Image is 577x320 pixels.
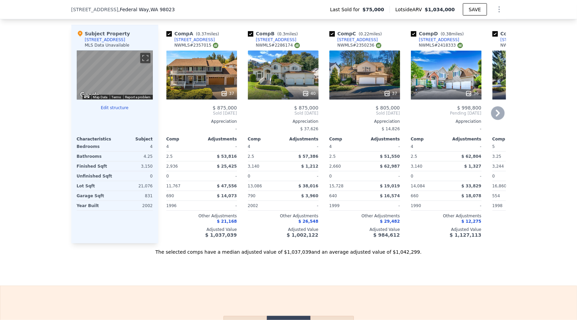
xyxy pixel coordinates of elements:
[419,43,463,48] div: NWMLS # 2418333
[329,37,378,43] a: [STREET_ADDRESS]
[329,119,400,124] div: Appreciation
[366,171,400,181] div: -
[294,43,300,48] img: NWMLS Logo
[279,32,285,36] span: 0.3
[93,95,108,100] button: Map Data
[77,142,113,151] div: Bedrooms
[203,142,237,151] div: -
[501,43,544,48] div: NWMLS # 2419382
[411,37,459,43] a: [STREET_ADDRESS]
[77,51,153,100] div: Map
[376,43,381,48] img: NWMLS Logo
[248,152,282,161] div: 2.5
[382,127,400,131] span: $ 14,826
[299,219,319,224] span: $ 26,548
[492,164,504,169] span: 3,244
[492,193,500,198] span: 554
[425,7,455,12] span: $1,034,000
[175,43,218,48] div: NWMLS # 2357015
[329,144,332,149] span: 4
[411,184,425,188] span: 14,084
[395,6,425,13] span: Lotside ARV
[77,171,113,181] div: Unfinished Sqft
[140,53,150,63] button: Toggle fullscreen view
[77,201,113,210] div: Year Built
[77,181,113,191] div: Lot Sqft
[442,32,451,36] span: 0.38
[205,233,237,238] span: $ 1,037,039
[299,184,319,188] span: $ 38,016
[462,154,482,159] span: $ 62,804
[462,193,482,198] span: $ 18,078
[380,184,400,188] span: $ 19,019
[78,91,101,100] a: Open this area in Google Maps (opens a new window)
[77,30,130,37] div: Subject Property
[329,184,344,188] span: 15,728
[166,136,202,142] div: Comp
[411,174,414,179] span: 0
[448,142,482,151] div: -
[302,90,315,97] div: 40
[492,136,528,142] div: Comp
[166,164,178,169] span: 2,936
[283,136,319,142] div: Adjustments
[411,111,482,116] span: Pending [DATE]
[373,233,400,238] span: $ 984,612
[492,227,563,233] div: Adjusted Value
[166,174,169,179] span: 0
[457,43,463,48] img: NWMLS Logo
[492,214,563,219] div: Other Adjustments
[329,174,332,179] span: 0
[116,171,153,181] div: 0
[248,164,259,169] span: 3,140
[77,191,113,201] div: Garage Sqft
[71,243,506,256] div: The selected comps have a median adjusted value of $1,037,039 and an average adjusted value of $1...
[248,227,319,233] div: Adjusted Value
[492,30,547,37] div: Comp E
[411,119,482,124] div: Appreciation
[166,37,215,43] a: [STREET_ADDRESS]
[221,90,234,97] div: 37
[360,32,369,36] span: 0.22
[256,43,300,48] div: NWMLS # 2286174
[301,193,318,198] span: $ 3,960
[175,37,215,43] div: [STREET_ADDRESS]
[465,90,479,97] div: 36
[116,142,153,151] div: 4
[248,136,283,142] div: Comp
[362,6,384,13] span: $75,000
[365,136,400,142] div: Adjustments
[213,43,218,48] img: NWMLS Logo
[330,6,363,13] span: Last Sold for
[256,37,296,43] div: [STREET_ADDRESS]
[149,7,175,12] span: , WA 98023
[463,3,487,16] button: SAVE
[217,184,237,188] span: $ 47,556
[448,171,482,181] div: -
[329,214,400,219] div: Other Adjustments
[77,152,113,161] div: Bathrooms
[166,214,237,219] div: Other Adjustments
[492,201,526,210] div: 1998
[217,193,237,198] span: $ 14,073
[285,201,319,210] div: -
[116,152,153,161] div: 4.25
[380,193,400,198] span: $ 16,574
[248,201,282,210] div: 2002
[166,193,174,198] span: 690
[166,30,222,37] div: Comp A
[248,111,319,116] span: Sold [DATE]
[166,152,200,161] div: 2.5
[329,111,400,116] span: Sold [DATE]
[116,201,153,210] div: 2002
[384,90,397,97] div: 37
[285,171,319,181] div: -
[301,164,318,169] span: $ 1,212
[492,144,495,149] span: 5
[166,124,237,134] div: -
[380,219,400,224] span: $ 29,482
[77,105,153,111] button: Edit structure
[501,37,541,43] div: [STREET_ADDRESS]
[77,162,113,171] div: Finished Sqft
[217,164,237,169] span: $ 25,425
